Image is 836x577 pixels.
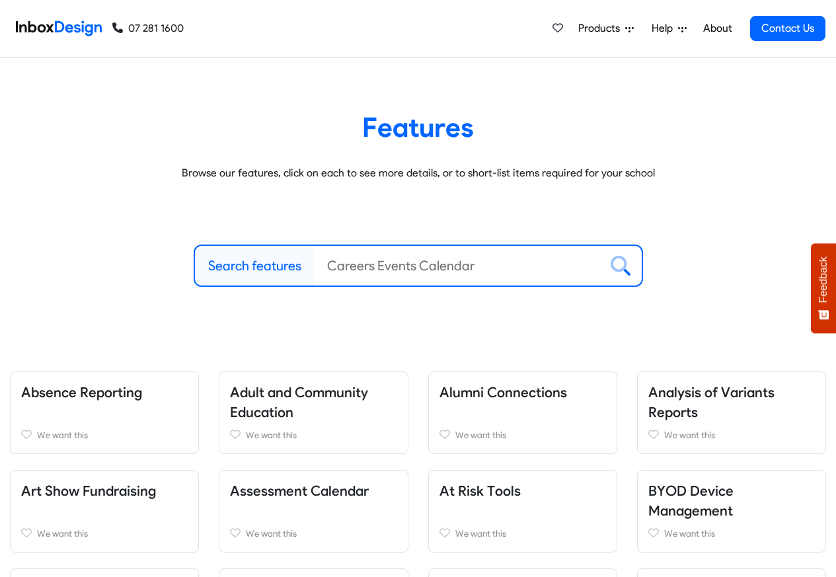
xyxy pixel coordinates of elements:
[230,427,397,443] a: We want this
[817,256,829,303] span: Feedback
[699,15,736,42] a: About
[37,528,88,539] span: We want this
[648,427,815,443] a: We want this
[439,427,606,443] a: We want this
[750,16,825,41] a: Contact Us
[246,528,297,539] span: We want this
[246,430,297,440] span: We want this
[646,15,692,42] a: Help
[20,110,816,144] heading: Features
[209,371,418,454] div: Adult and Community Education
[439,384,567,401] a: Alumni Connections
[455,528,506,539] span: We want this
[314,246,600,286] input: Careers Events Calendar
[648,525,815,541] a: We want this
[20,165,816,181] p: Browse our features, click on each to see more details, or to short-list items required for your ...
[578,20,625,36] span: Products
[652,20,678,36] span: Help
[648,482,734,519] a: BYOD Device Management
[21,384,142,401] a: Absence Reporting
[112,20,184,36] a: 07 281 1600
[418,470,627,553] div: At Risk Tools
[439,525,606,541] a: We want this
[418,371,627,454] div: Alumni Connections
[208,256,301,276] label: Search features
[21,482,156,499] a: Art Show Fundraising
[627,371,836,454] div: Analysis of Variants Reports
[21,525,188,541] a: We want this
[37,430,88,440] span: We want this
[664,430,715,440] span: We want this
[573,15,639,42] a: Products
[439,482,521,499] a: At Risk Tools
[209,470,418,553] div: Assessment Calendar
[230,525,397,541] a: We want this
[230,482,369,499] a: Assessment Calendar
[664,528,715,539] span: We want this
[648,384,775,420] a: Analysis of Variants Reports
[455,430,506,440] span: We want this
[811,243,836,333] button: Feedback - Show survey
[230,384,368,420] a: Adult and Community Education
[21,427,188,443] a: We want this
[627,470,836,553] div: BYOD Device Management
